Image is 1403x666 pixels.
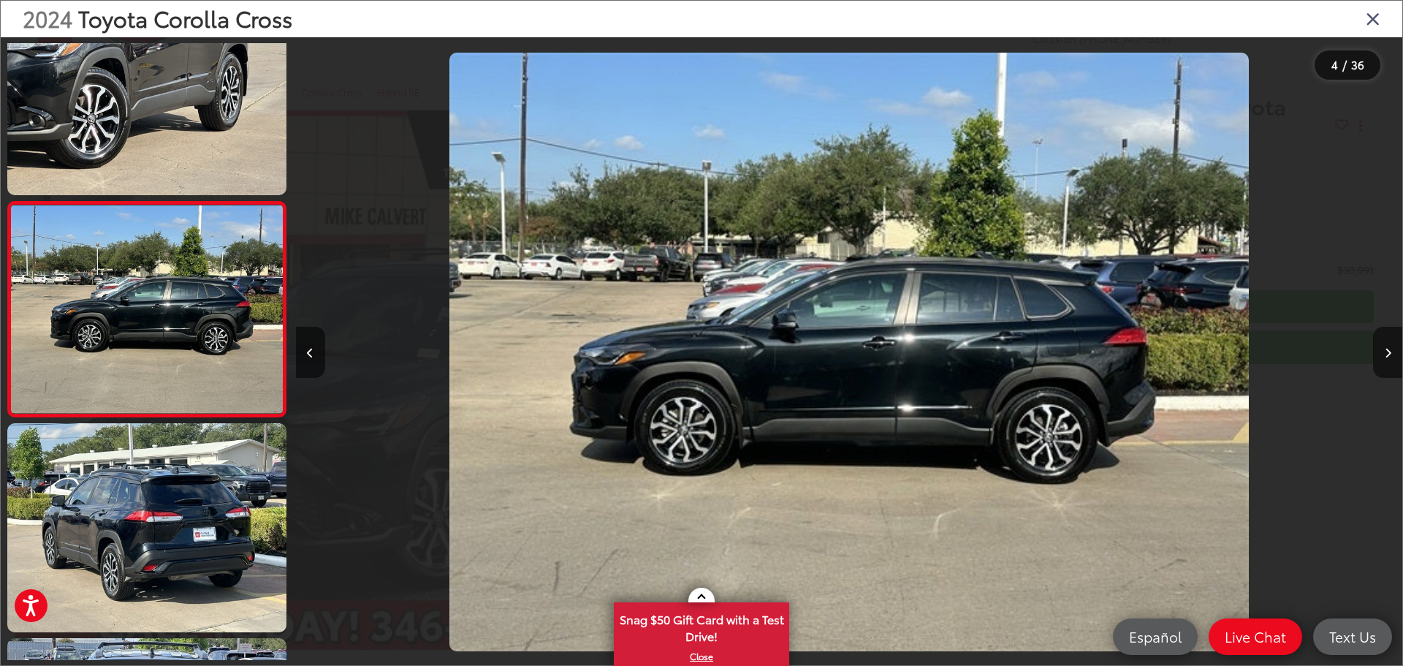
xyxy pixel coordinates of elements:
span: / [1341,60,1348,70]
img: 2024 Toyota Corolla Cross Hybrid SE [4,421,289,635]
img: 2024 Toyota Corolla Cross Hybrid SE [449,53,1248,652]
span: 4 [1331,56,1338,72]
a: Text Us [1313,618,1392,655]
button: Next image [1373,327,1402,378]
span: Text Us [1322,627,1383,646]
img: 2024 Toyota Corolla Cross Hybrid SE [8,205,285,413]
span: 2024 [23,2,72,34]
div: 2024 Toyota Corolla Cross Hybrid SE 3 [296,53,1402,652]
span: Snag $50 Gift Card with a Test Drive! [615,604,788,648]
a: Live Chat [1209,618,1302,655]
i: Close gallery [1366,9,1380,28]
button: Previous image [296,327,325,378]
a: Español [1113,618,1198,655]
span: Live Chat [1217,627,1293,646]
span: Toyota Corolla Cross [78,2,292,34]
span: 36 [1351,56,1364,72]
span: Español [1122,627,1189,646]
